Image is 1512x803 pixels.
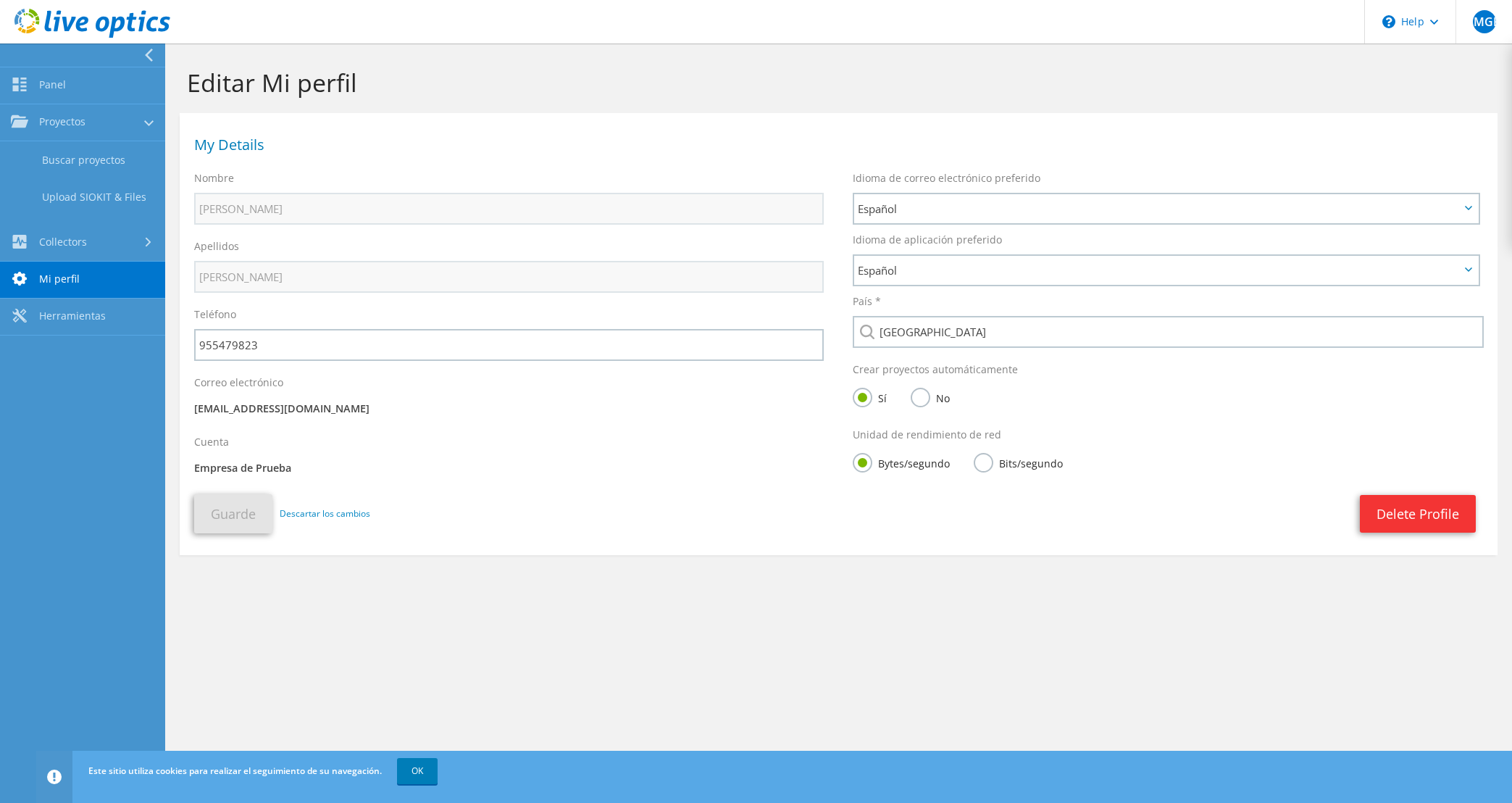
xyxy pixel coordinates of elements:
[853,233,1002,247] label: Idioma de aplicación preferido
[1360,495,1476,533] a: Delete Profile
[858,262,1460,279] span: Español
[1473,10,1496,33] span: PMGH
[194,171,234,186] label: Nombre
[853,362,1018,377] label: Crear proyectos automáticamente
[194,307,236,322] label: Teléfono
[88,765,382,777] span: Este sitio utiliza cookies para realizar el seguimiento de su navegación.
[858,200,1460,217] span: Español
[280,506,370,522] a: Descartar los cambios
[194,138,1476,152] h1: My Details
[853,294,881,309] label: País *
[853,453,950,471] label: Bytes/segundo
[194,401,824,417] p: [EMAIL_ADDRESS][DOMAIN_NAME]
[853,428,1001,442] label: Unidad de rendimiento de red
[194,460,824,476] p: Empresa de Prueba
[194,375,283,390] label: Correo electrónico
[397,758,438,784] a: OK
[187,67,1483,98] h1: Editar Mi perfil
[911,388,950,406] label: No
[1382,15,1395,28] svg: \n
[974,453,1063,471] label: Bits/segundo
[194,435,229,449] label: Cuenta
[853,388,887,406] label: Sí
[194,239,239,254] label: Apellidos
[194,494,272,533] button: Guarde
[853,171,1040,186] label: Idioma de correo electrónico preferido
